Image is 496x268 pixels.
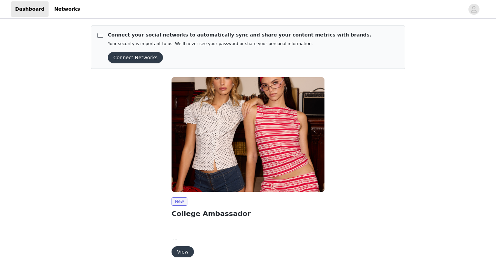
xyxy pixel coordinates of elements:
button: Connect Networks [108,52,163,63]
img: Edikted [172,77,324,192]
span: New [172,197,187,206]
a: Networks [50,1,84,17]
a: View [172,249,194,255]
a: Dashboard [11,1,49,17]
button: View [172,246,194,257]
h2: College Ambassador [172,208,324,219]
div: avatar [471,4,477,15]
p: Your security is important to us. We’ll never see your password or share your personal information. [108,41,371,47]
p: Connect your social networks to automatically sync and share your content metrics with brands. [108,31,371,39]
